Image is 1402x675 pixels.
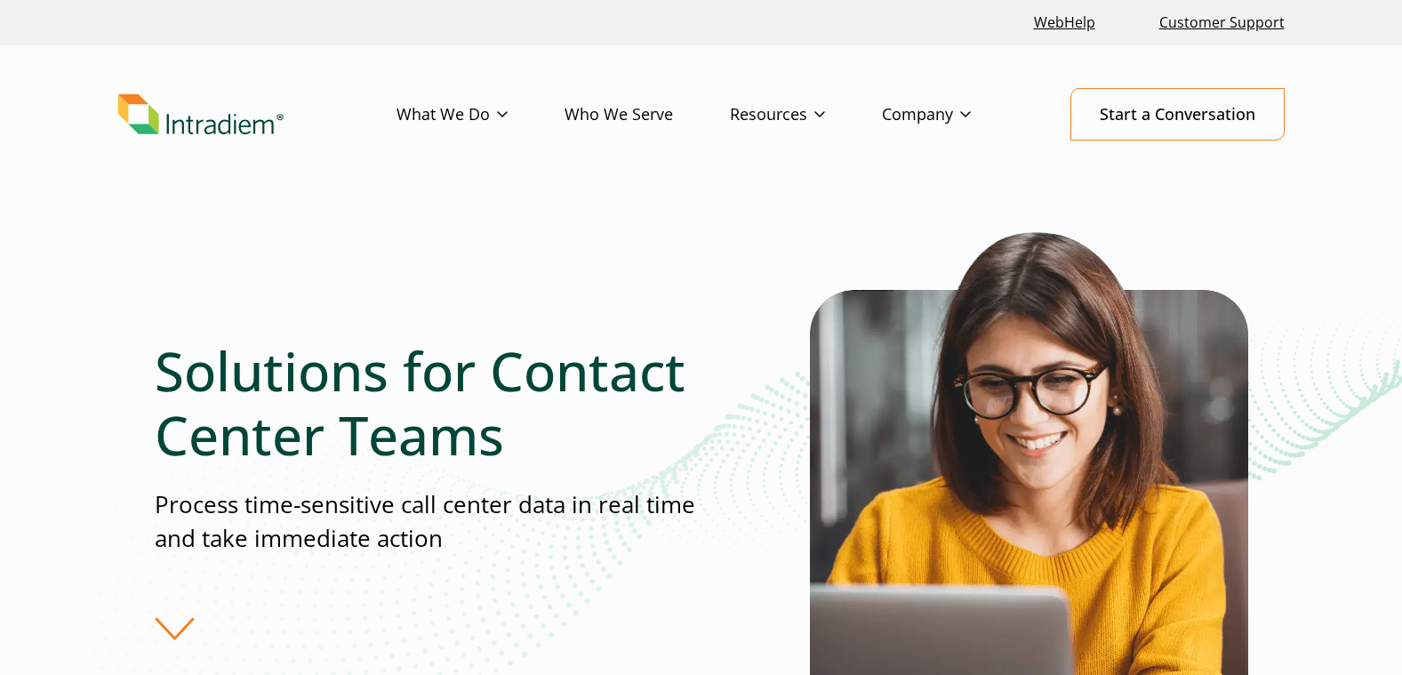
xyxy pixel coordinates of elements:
[882,89,1028,141] a: Company
[1027,4,1102,42] a: Link opens in a new window
[1070,88,1285,141] a: Start a Conversation
[118,94,284,135] img: Intradiem
[730,89,882,141] a: Resources
[155,488,701,555] p: Process time-sensitive call center data in real time and take immediate action
[565,89,730,141] a: Who We Serve
[1152,4,1292,42] a: Customer Support
[118,94,397,135] a: Link to homepage of Intradiem
[397,89,565,141] a: What We Do
[155,339,701,467] h1: Solutions for Contact Center Teams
